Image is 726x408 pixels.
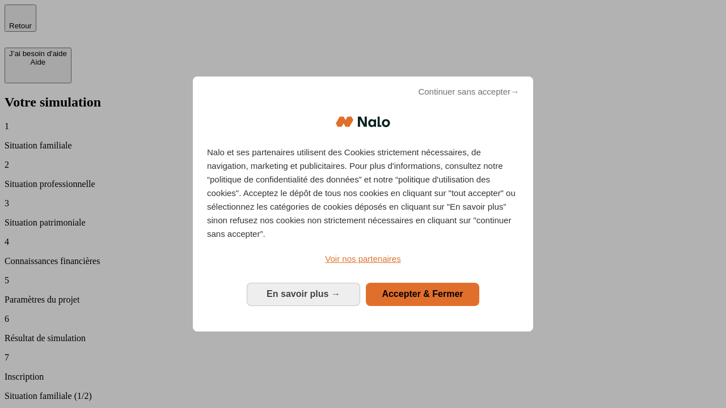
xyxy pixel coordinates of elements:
[366,283,479,305] button: Accepter & Fermer: Accepter notre traitement des données et fermer
[207,146,519,241] p: Nalo et ses partenaires utilisent des Cookies strictement nécessaires, de navigation, marketing e...
[247,283,360,305] button: En savoir plus: Configurer vos consentements
[418,85,519,99] span: Continuer sans accepter→
[193,76,533,331] div: Bienvenue chez Nalo Gestion du consentement
[382,289,463,299] span: Accepter & Fermer
[325,254,400,263] span: Voir nos partenaires
[336,105,390,139] img: Logo
[267,289,340,299] span: En savoir plus →
[207,252,519,266] a: Voir nos partenaires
